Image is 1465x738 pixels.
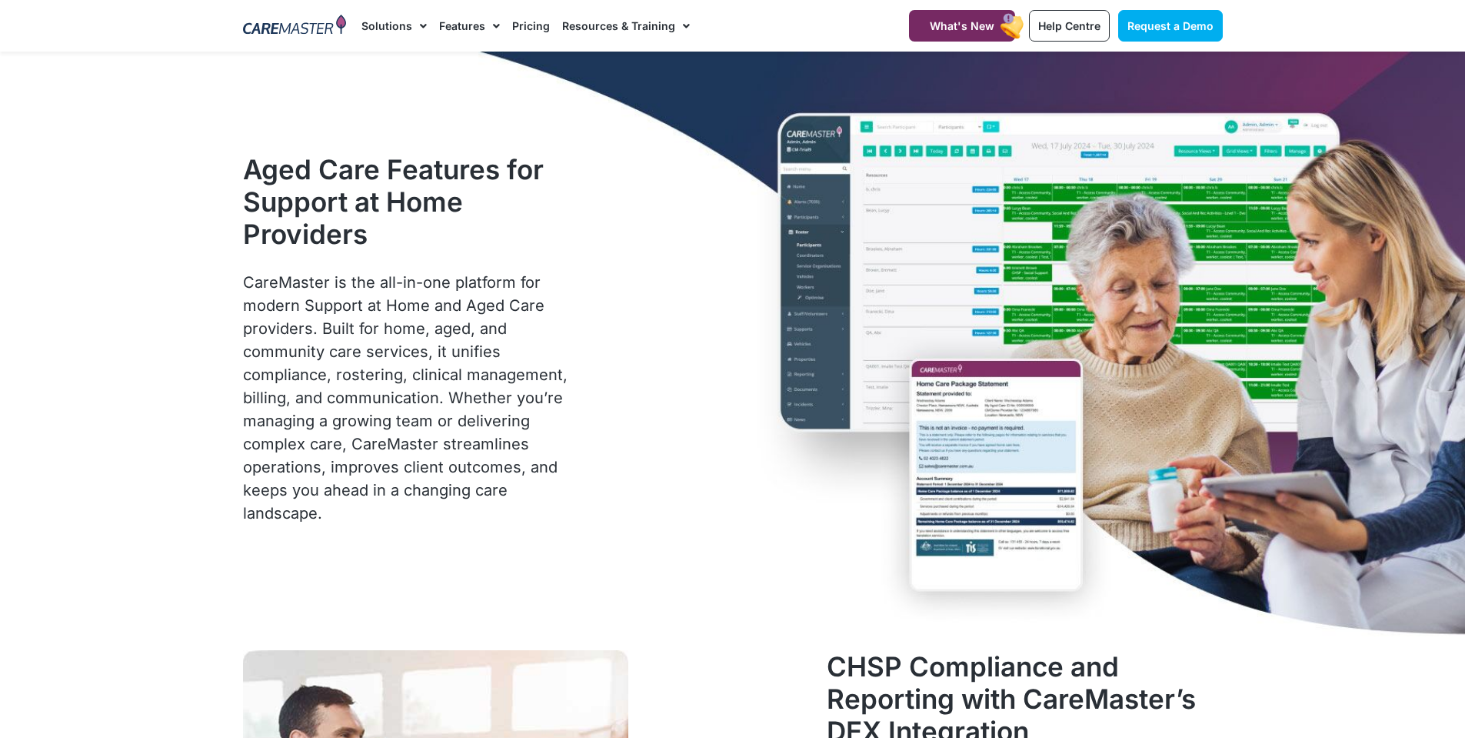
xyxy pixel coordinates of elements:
[1038,19,1100,32] span: Help Centre
[243,15,347,38] img: CareMaster Logo
[1118,10,1223,42] a: Request a Demo
[243,153,576,250] h1: Aged Care Features for Support at Home Providers
[909,10,1015,42] a: What's New
[243,271,576,525] p: CareMaster is the all-in-one platform for modern Support at Home and Aged Care providers. Built f...
[1127,19,1214,32] span: Request a Demo
[930,19,994,32] span: What's New
[1029,10,1110,42] a: Help Centre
